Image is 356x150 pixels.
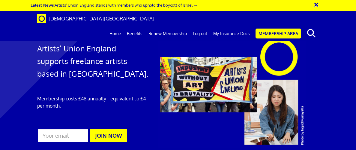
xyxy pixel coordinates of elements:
span: [DEMOGRAPHIC_DATA][GEOGRAPHIC_DATA] [49,15,154,22]
a: My Insurance Docs [210,26,253,41]
h1: Artists’ Union England supports freelance artists based in [GEOGRAPHIC_DATA]. [37,42,149,80]
p: Membership costs £48 annually – equivalent to £4 per month. [37,95,149,109]
a: Benefits [124,26,145,41]
a: Brand [DEMOGRAPHIC_DATA][GEOGRAPHIC_DATA] [33,11,159,26]
a: Home [106,26,124,41]
a: Renew Membership [145,26,190,41]
button: JOIN NOW [90,129,127,142]
a: Latest News:Artists’ Union England stands with members who uphold the boycott of Israel → [31,2,197,8]
strong: Latest News: [31,2,55,8]
input: Your email [37,129,89,142]
a: Membership Area [256,29,301,38]
a: Log out [190,26,210,41]
button: search [302,27,321,40]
